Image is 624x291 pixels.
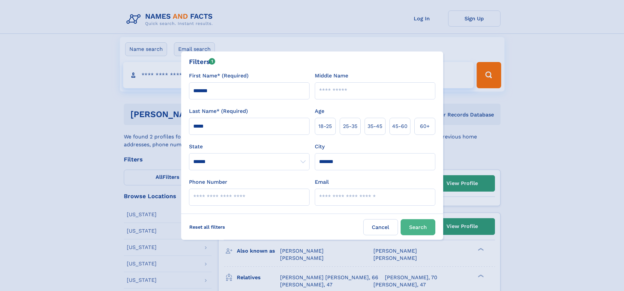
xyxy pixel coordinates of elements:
[189,72,249,80] label: First Name* (Required)
[343,122,357,130] span: 25‑35
[315,107,324,115] label: Age
[392,122,407,130] span: 45‑60
[315,143,325,151] label: City
[185,219,229,235] label: Reset all filters
[368,122,382,130] span: 35‑45
[420,122,430,130] span: 60+
[315,72,348,80] label: Middle Name
[189,143,310,151] label: State
[315,178,329,186] label: Email
[189,178,227,186] label: Phone Number
[318,122,332,130] span: 18‑25
[189,107,248,115] label: Last Name* (Required)
[189,57,216,67] div: Filters
[401,219,435,235] button: Search
[363,219,398,235] label: Cancel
